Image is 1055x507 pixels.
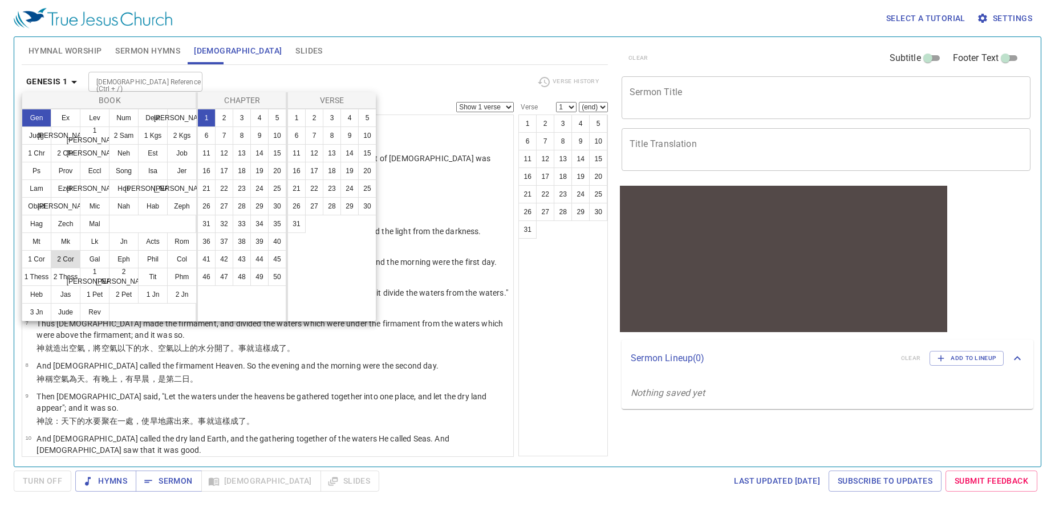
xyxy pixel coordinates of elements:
button: 13 [233,144,251,162]
button: 21 [197,179,216,198]
button: Ps [22,162,51,180]
button: 23 [323,179,341,198]
button: 1 Cor [22,250,51,268]
button: 2 Thess [51,268,80,286]
button: 7 [215,126,233,145]
button: 26 [197,197,216,215]
button: 2 Pet [109,285,139,304]
button: 28 [233,197,251,215]
button: Est [138,144,168,162]
button: Col [167,250,197,268]
button: 44 [250,250,269,268]
button: 1 [PERSON_NAME] [80,268,109,286]
button: 2 Kgs [167,126,197,145]
button: 32 [215,215,233,233]
button: Jer [167,162,197,180]
button: 2 Chr [51,144,80,162]
button: Mal [80,215,109,233]
button: 36 [197,232,216,251]
button: 2 [305,109,323,127]
button: 30 [358,197,376,215]
button: Zech [51,215,80,233]
button: 1 Chr [22,144,51,162]
button: Gen [22,109,51,127]
button: Song [109,162,139,180]
button: 3 Jn [22,303,51,321]
button: 16 [197,162,216,180]
button: Lk [80,232,109,251]
button: 1 [PERSON_NAME] [80,126,109,145]
button: 48 [233,268,251,286]
button: Lev [80,109,109,127]
button: 14 [250,144,269,162]
button: Jude [51,303,80,321]
button: 8 [233,126,251,145]
button: 23 [233,179,251,198]
button: 31 [287,215,306,233]
button: 40 [268,232,286,251]
button: Tit [138,268,168,286]
button: Phil [138,250,168,268]
button: Neh [109,144,139,162]
button: 31 [197,215,216,233]
button: Rev [80,303,109,321]
button: 12 [305,144,323,162]
button: Ex [51,109,80,127]
button: 18 [323,162,341,180]
button: Jn [109,232,139,251]
button: 6 [287,126,306,145]
button: [PERSON_NAME] [51,197,80,215]
button: 34 [250,215,269,233]
button: 2 Sam [109,126,139,145]
button: 4 [340,109,359,127]
button: 1 [197,109,216,127]
button: 22 [305,179,323,198]
button: 1 Kgs [138,126,168,145]
button: 14 [340,144,359,162]
button: 4 [250,109,269,127]
button: 24 [340,179,359,198]
button: 19 [340,162,359,180]
button: 28 [323,197,341,215]
button: 46 [197,268,216,286]
button: 11 [197,144,216,162]
button: Jas [51,285,80,304]
button: 9 [340,126,359,145]
button: 10 [268,126,286,145]
button: 33 [233,215,251,233]
button: 39 [250,232,269,251]
button: 1 [287,109,306,127]
button: 19 [250,162,269,180]
button: Num [109,109,139,127]
button: 26 [287,197,306,215]
button: Judg [22,126,51,145]
p: Chapter [200,95,285,106]
button: Obad [22,197,51,215]
button: 3 [233,109,251,127]
button: [PERSON_NAME] [80,179,109,198]
button: 2 Jn [167,285,197,304]
button: 29 [250,197,269,215]
button: Hag [22,215,51,233]
button: 42 [215,250,233,268]
button: 17 [305,162,323,180]
button: Gal [80,250,109,268]
button: Rom [167,232,197,251]
button: 5 [268,109,286,127]
button: Nah [109,197,139,215]
button: Heb [22,285,51,304]
button: 2 [PERSON_NAME] [109,268,139,286]
button: 15 [268,144,286,162]
button: 7 [305,126,323,145]
button: 21 [287,179,306,198]
button: 45 [268,250,286,268]
button: Ezek [51,179,80,198]
button: Eph [109,250,139,268]
button: Mt [22,232,51,251]
button: Acts [138,232,168,251]
button: 12 [215,144,233,162]
button: [PERSON_NAME] [80,144,109,162]
button: 18 [233,162,251,180]
button: 24 [250,179,269,198]
button: [PERSON_NAME] [167,109,197,127]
